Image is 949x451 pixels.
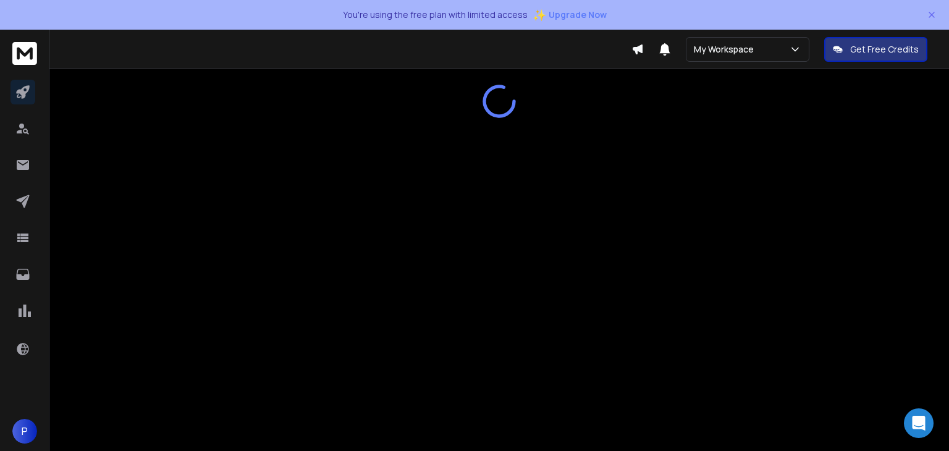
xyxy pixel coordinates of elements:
[694,43,759,56] p: My Workspace
[850,43,919,56] p: Get Free Credits
[824,37,927,62] button: Get Free Credits
[533,2,607,27] button: ✨Upgrade Now
[12,419,37,444] button: P
[343,9,528,21] p: You're using the free plan with limited access
[904,408,934,438] div: Open Intercom Messenger
[549,9,607,21] span: Upgrade Now
[533,6,546,23] span: ✨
